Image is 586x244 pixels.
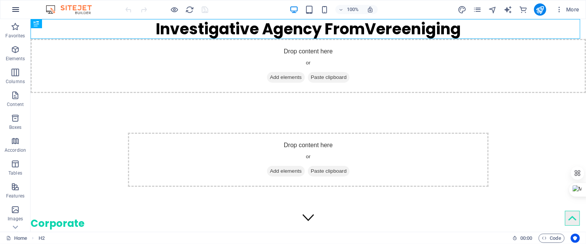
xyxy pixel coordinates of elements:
span: Click to select. Double-click to edit [39,234,45,243]
button: Usercentrics [571,234,580,243]
p: Accordion [5,147,26,153]
div: Drop content here [97,114,458,168]
i: AI Writer [503,5,512,14]
p: Content [7,101,24,108]
a: Click to cancel selection. Double-click to open Pages [6,234,27,243]
i: On resize automatically adjust zoom level to fit chosen device. [367,6,374,13]
button: Click here to leave preview mode and continue editing [170,5,179,14]
i: Pages (Ctrl+Alt+S) [473,5,482,14]
span: Add elements [236,53,274,64]
span: Add elements [236,147,274,157]
h6: Session time [512,234,533,243]
span: 00 00 [520,234,532,243]
span: Code [542,234,561,243]
p: Favorites [5,33,25,39]
p: Elements [6,56,25,62]
i: Design (Ctrl+Alt+Y) [458,5,466,14]
button: commerce [519,5,528,14]
p: Features [6,193,24,199]
p: Columns [6,79,25,85]
h6: 100% [347,5,359,14]
span: More [555,6,580,13]
span: Paste clipboard [277,147,319,157]
img: Editor Logo [44,5,101,14]
button: pages [473,5,482,14]
span: : [526,235,527,241]
p: Images [8,216,23,222]
button: Code [539,234,565,243]
i: Publish [536,5,544,14]
p: Boxes [9,124,22,130]
p: Tables [8,170,22,176]
span: Paste clipboard [277,53,319,64]
button: navigator [488,5,497,14]
i: Commerce [519,5,528,14]
button: 100% [335,5,363,14]
button: More [552,3,583,16]
button: publish [534,3,546,16]
i: Reload page [186,5,194,14]
i: Navigator [488,5,497,14]
button: text_generator [503,5,513,14]
button: design [458,5,467,14]
nav: breadcrumb [39,234,45,243]
button: reload [185,5,194,14]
